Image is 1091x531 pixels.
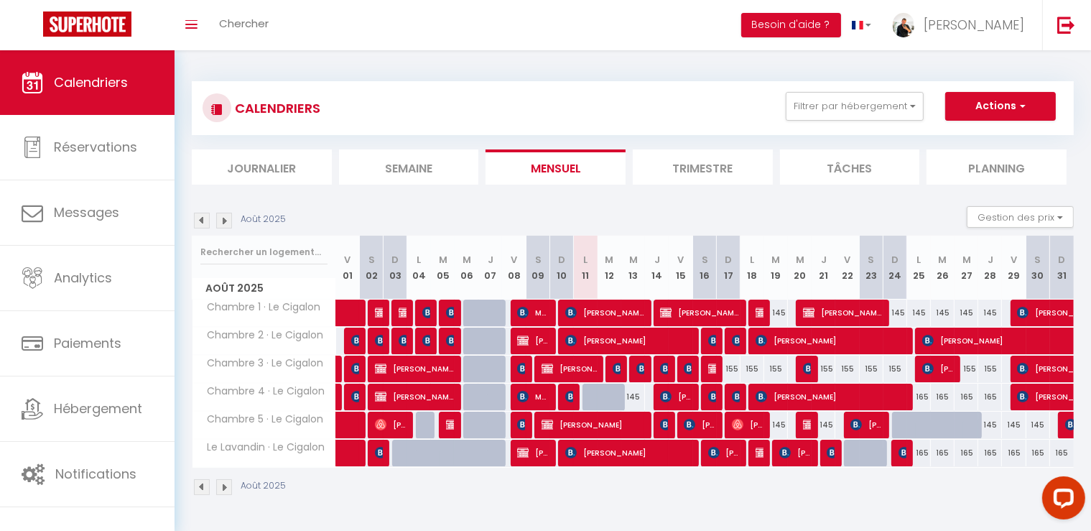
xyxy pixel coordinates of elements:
[725,253,732,267] abbr: D
[702,253,708,267] abbr: S
[54,269,112,287] span: Analytics
[391,253,399,267] abbr: D
[43,11,131,37] img: Super Booking
[967,206,1074,228] button: Gestion des prix
[708,355,716,382] span: [PERSON_NAME]
[54,138,137,156] span: Réservations
[375,439,383,466] span: [PERSON_NAME]
[955,384,978,410] div: 165
[717,236,741,300] th: 17
[621,236,645,300] th: 13
[605,253,614,267] abbr: M
[922,355,954,382] span: [PERSON_NAME]
[756,327,906,354] span: [PERSON_NAME]
[868,253,875,267] abbr: S
[195,384,329,400] span: Chambre 4 · Le Cigalon
[565,383,573,410] span: annesophie di dio
[1026,236,1050,300] th: 30
[955,356,978,382] div: 155
[907,236,931,300] th: 25
[927,149,1067,185] li: Planning
[1050,440,1074,466] div: 165
[732,327,740,354] span: [PERSON_NAME]
[478,236,502,300] th: 07
[583,253,588,267] abbr: L
[827,439,835,466] span: [PERSON_NAME]
[796,253,804,267] abbr: M
[907,300,931,326] div: 145
[550,236,574,300] th: 10
[788,236,812,300] th: 20
[988,253,993,267] abbr: J
[613,355,621,382] span: [PERSON_NAME]
[598,236,621,300] th: 12
[192,278,335,299] span: Août 2025
[978,356,1002,382] div: 155
[1026,440,1050,466] div: 165
[741,356,764,382] div: 155
[1011,253,1018,267] abbr: V
[517,327,549,354] span: [PERSON_NAME]
[786,92,924,121] button: Filtrer par hébergement
[708,327,716,354] span: [PERSON_NAME]
[660,355,668,382] span: [PERSON_NAME]
[891,253,899,267] abbr: D
[526,236,550,300] th: 09
[684,411,715,438] span: [PERSON_NAME]
[345,253,351,267] abbr: V
[542,411,644,438] span: [PERSON_NAME]
[517,383,549,410] span: MORO VINCIANE
[399,299,407,326] span: [PERSON_NAME]
[439,253,447,267] abbr: M
[978,440,1002,466] div: 165
[764,356,788,382] div: 155
[336,236,360,300] th: 01
[978,236,1002,300] th: 28
[764,236,788,300] th: 19
[446,327,454,354] span: [PERSON_NAME]
[368,253,375,267] abbr: S
[741,236,764,300] th: 18
[621,384,645,410] div: 145
[899,439,906,466] span: [PERSON_NAME]
[708,439,740,466] span: [PERSON_NAME]
[375,355,454,382] span: [PERSON_NAME]
[1026,412,1050,438] div: 145
[850,411,882,438] span: [PERSON_NAME]
[812,356,835,382] div: 155
[431,236,455,300] th: 05
[200,239,328,265] input: Rechercher un logement...
[446,411,454,438] span: [PERSON_NAME]
[741,13,841,37] button: Besoin d'aide ?
[693,236,717,300] th: 16
[821,253,827,267] abbr: J
[339,149,479,185] li: Semaine
[636,355,644,382] span: [PERSON_NAME] LE JONCOUR
[883,236,907,300] th: 24
[812,412,835,438] div: 145
[717,356,741,382] div: 155
[195,356,328,371] span: Chambre 3 · Le Cigalon
[1031,471,1091,531] iframe: LiveChat chat widget
[351,383,359,410] span: [PERSON_NAME]
[54,203,119,221] span: Messages
[978,412,1002,438] div: 145
[780,149,920,185] li: Tâches
[565,439,692,466] span: [PERSON_NAME]
[660,383,692,410] span: [PERSON_NAME]
[54,334,121,352] span: Paiements
[360,236,384,300] th: 02
[351,355,359,382] span: [PERSON_NAME]
[446,299,454,326] span: [PERSON_NAME]
[779,439,811,466] span: [PERSON_NAME]
[893,13,914,37] img: ...
[241,213,286,226] p: Août 2025
[645,236,669,300] th: 14
[732,411,763,438] span: [PERSON_NAME]
[417,253,421,267] abbr: L
[883,356,907,382] div: 155
[931,384,955,410] div: 165
[1002,236,1026,300] th: 29
[629,253,638,267] abbr: M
